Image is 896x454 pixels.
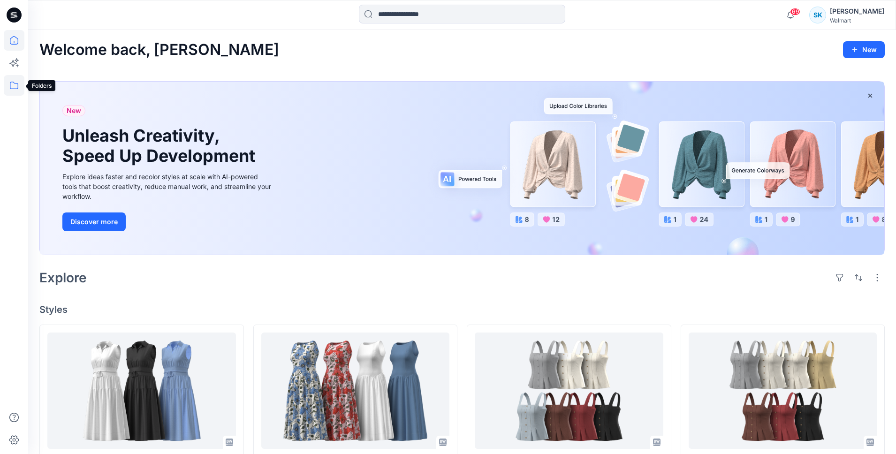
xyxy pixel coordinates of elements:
button: Discover more [62,212,126,231]
a: DS226M19 SL RACER MID DRESS [261,333,450,448]
a: DS226M06 SLS BELTED MAXI SHIRT DRESS [47,333,236,448]
h2: Explore [39,270,87,285]
span: 69 [790,8,800,15]
div: [PERSON_NAME] [830,6,884,17]
h2: Welcome back, [PERSON_NAME] [39,41,279,59]
div: SK [809,7,826,23]
a: TS226M74 LINEN TANK [689,333,877,448]
button: New [843,41,885,58]
a: TD226M74 TT FASHION LINENE TANK C [475,333,663,448]
a: Discover more [62,212,273,231]
h1: Unleash Creativity, Speed Up Development [62,126,259,166]
div: Explore ideas faster and recolor styles at scale with AI-powered tools that boost creativity, red... [62,172,273,201]
div: Walmart [830,17,884,24]
span: New [67,105,81,116]
h4: Styles [39,304,885,315]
